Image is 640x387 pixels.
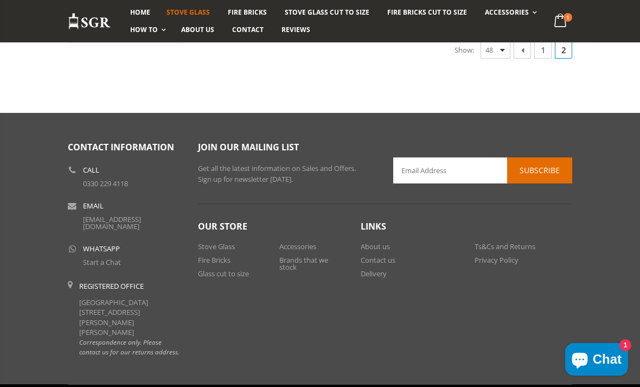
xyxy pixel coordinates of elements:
[279,255,328,272] a: Brands that we stock
[361,269,387,278] a: Delivery
[198,255,231,265] a: Fire Bricks
[279,242,316,251] a: Accessories
[285,8,369,17] span: Stove Glass Cut To Size
[130,25,158,34] span: How To
[198,141,299,153] span: Join our mailing list
[130,8,150,17] span: Home
[387,8,467,17] span: Fire Bricks Cut To Size
[555,41,572,59] span: 2
[562,343,631,378] inbox-online-store-chat: Shopify online store chat
[68,12,111,30] img: Stove Glass Replacement
[224,21,272,39] a: Contact
[379,4,475,21] a: Fire Bricks Cut To Size
[68,141,174,153] span: Contact Information
[198,269,249,278] a: Glass cut to size
[277,4,377,21] a: Stove Glass Cut To Size
[79,281,144,291] b: Registered Office
[220,4,275,21] a: Fire Bricks
[198,220,247,232] span: Our Store
[475,242,535,251] a: Ts&Cs and Returns
[83,257,121,267] a: Start a Chat
[281,25,310,34] span: Reviews
[158,4,218,21] a: Stove Glass
[228,8,267,17] span: Fire Bricks
[181,25,214,34] span: About us
[83,245,120,252] b: WhatsApp
[475,255,519,265] a: Privacy Policy
[564,13,572,22] span: 1
[507,157,572,183] button: Subscribe
[393,157,572,183] input: Email Address
[122,21,171,39] a: How To
[83,179,128,188] a: 0330 229 4118
[83,214,141,231] a: [EMAIL_ADDRESS][DOMAIN_NAME]
[83,202,104,210] b: Email
[173,21,222,39] a: About us
[79,281,182,357] div: [GEOGRAPHIC_DATA] [STREET_ADDRESS][PERSON_NAME][PERSON_NAME]
[273,21,318,39] a: Reviews
[455,41,474,59] span: Show:
[167,8,210,17] span: Stove Glass
[232,25,264,34] span: Contact
[361,220,386,232] span: Links
[83,167,99,174] b: Call
[122,4,158,21] a: Home
[550,11,572,32] a: 1
[361,242,390,251] a: About us
[198,163,377,185] p: Get all the latest information on Sales and Offers. Sign up for newsletter [DATE].
[361,255,395,265] a: Contact us
[485,8,529,17] span: Accessories
[534,41,552,59] a: 1
[79,338,180,356] em: Correspondence only. Please contact us for our returns address.
[477,4,542,21] a: Accessories
[198,242,235,251] a: Stove Glass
